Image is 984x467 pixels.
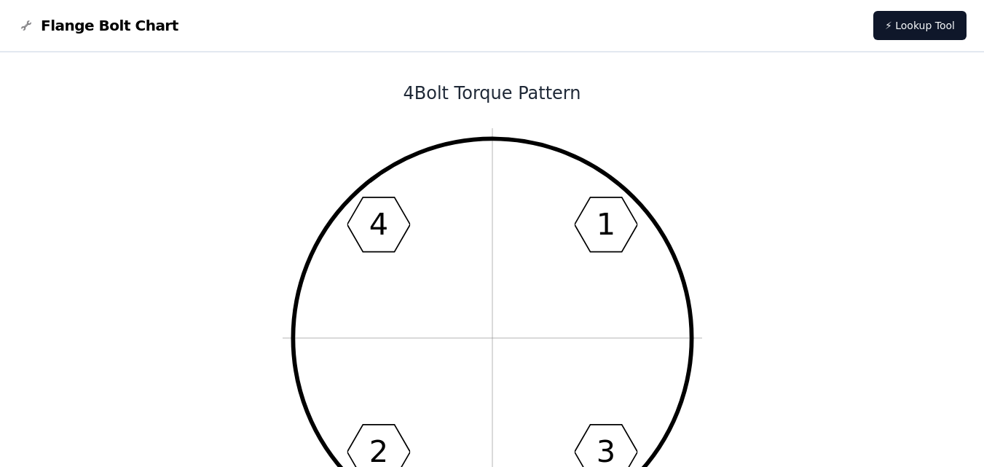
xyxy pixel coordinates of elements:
a: Flange Bolt Chart LogoFlange Bolt Chart [17,15,178,36]
text: 1 [596,207,615,242]
img: Flange Bolt Chart Logo [17,17,35,34]
span: Flange Bolt Chart [41,15,178,36]
a: ⚡ Lookup Tool [873,11,967,40]
h1: 4 Bolt Torque Pattern [101,82,883,105]
text: 4 [369,207,387,242]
